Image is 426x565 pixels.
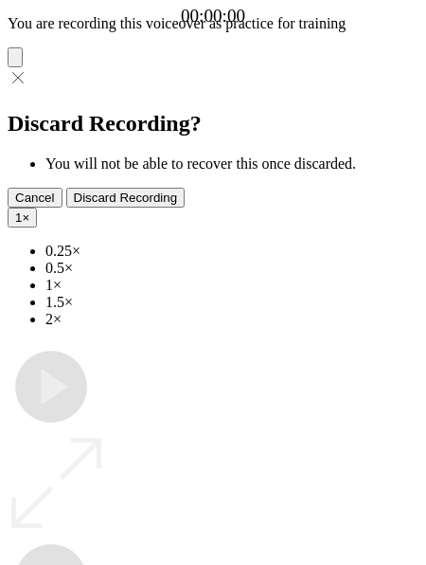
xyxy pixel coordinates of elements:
li: 2× [45,311,418,328]
li: 1.5× [45,294,418,311]
li: 0.25× [45,243,418,260]
li: You will not be able to recover this once discarded. [45,155,418,173]
button: Cancel [8,188,62,208]
span: 1 [15,210,22,225]
p: You are recording this voiceover as practice for training [8,15,418,32]
a: 00:00:00 [181,6,245,27]
h2: Discard Recording? [8,111,418,137]
button: 1× [8,208,37,228]
li: 0.5× [45,260,418,277]
li: 1× [45,277,418,294]
button: Discard Recording [66,188,186,208]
